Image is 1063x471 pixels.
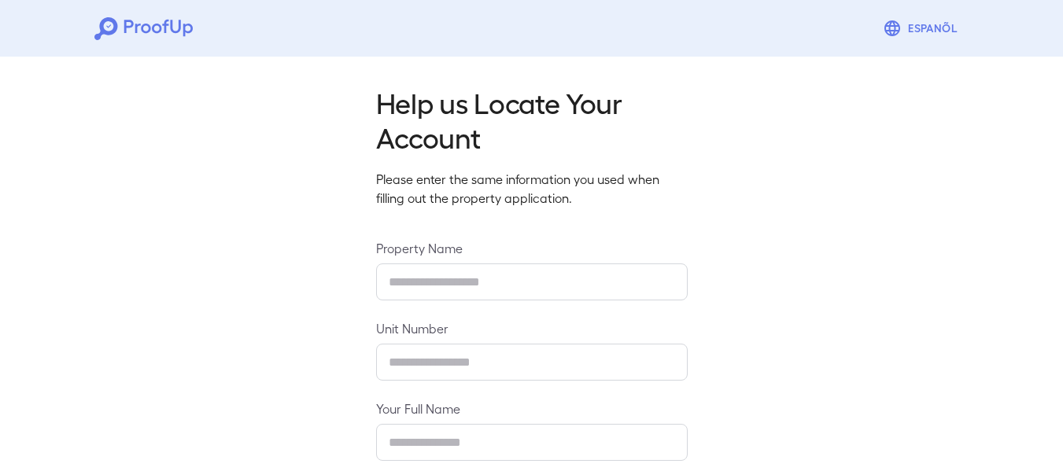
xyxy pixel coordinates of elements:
p: Please enter the same information you used when filling out the property application. [376,170,688,208]
button: Espanõl [877,13,969,44]
h2: Help us Locate Your Account [376,85,688,154]
label: Property Name [376,239,688,257]
label: Your Full Name [376,399,688,418]
label: Unit Number [376,319,688,337]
